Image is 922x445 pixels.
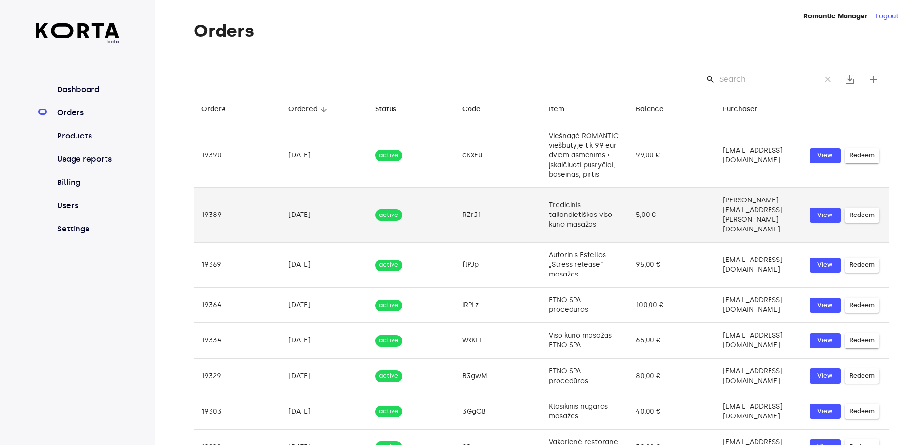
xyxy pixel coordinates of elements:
button: Export [838,68,862,91]
td: Viešnagė ROMANTIC viešbutyje tik 99 eur dviem asmenims + įskaičiuoti pusryčiai, baseinas, pirtis [541,123,628,188]
span: View [815,335,836,346]
td: [EMAIL_ADDRESS][DOMAIN_NAME] [715,288,802,323]
span: active [375,211,402,220]
span: active [375,371,402,381]
span: active [375,151,402,160]
strong: Romantic Manager [803,12,868,20]
td: wxKLI [454,323,542,358]
button: View [810,333,841,348]
div: Status [375,104,396,115]
span: save_alt [844,74,856,85]
div: Ordered [288,104,317,115]
span: arrow_downward [319,105,328,114]
td: cKxEu [454,123,542,188]
button: Redeem [845,404,879,419]
span: View [815,406,836,417]
td: Klasikinis nugaros masažas [541,394,628,429]
span: Status [375,104,409,115]
td: 19369 [194,243,281,288]
button: View [810,298,841,313]
span: Redeem [849,406,875,417]
button: View [810,404,841,419]
button: Redeem [845,333,879,348]
span: Redeem [849,260,875,271]
td: Autorinis Estellos „Stress release“ masažas [541,243,628,288]
button: Redeem [845,148,879,163]
span: View [815,260,836,271]
button: View [810,368,841,384]
td: [EMAIL_ADDRESS][DOMAIN_NAME] [715,323,802,358]
span: View [815,210,836,221]
span: Search [706,75,715,84]
span: active [375,407,402,416]
td: ETNO SPA procedūros [541,288,628,323]
button: Create new gift card [862,68,885,91]
td: [EMAIL_ADDRESS][DOMAIN_NAME] [715,243,802,288]
td: 80,00 € [628,358,715,394]
a: Dashboard [55,84,120,95]
button: Redeem [845,368,879,384]
span: Ordered [288,104,330,115]
span: Redeem [849,150,875,161]
input: Search [719,72,813,87]
img: Korta [36,23,120,38]
a: Billing [55,177,120,188]
span: add [867,74,879,85]
span: Redeem [849,300,875,311]
span: active [375,301,402,310]
td: 40,00 € [628,394,715,429]
button: View [810,258,841,273]
span: beta [36,38,120,45]
button: Logout [876,12,899,21]
button: Redeem [845,208,879,223]
span: Redeem [849,370,875,382]
td: 3GgCB [454,394,542,429]
button: Redeem [845,298,879,313]
div: Item [549,104,564,115]
td: [DATE] [281,394,368,429]
td: Viso kūno masažas ETNO SPA [541,323,628,358]
td: Tradicinis tailandietiškas viso kūno masažas [541,188,628,243]
div: Balance [636,104,664,115]
td: 19364 [194,288,281,323]
button: View [810,208,841,223]
span: Redeem [849,335,875,346]
span: Item [549,104,577,115]
td: B3gwM [454,358,542,394]
a: Orders [55,107,120,119]
span: Redeem [849,210,875,221]
span: View [815,300,836,311]
h1: Orders [194,21,889,41]
td: 100,00 € [628,288,715,323]
span: View [815,150,836,161]
td: 19329 [194,358,281,394]
span: Order# [201,104,238,115]
td: [DATE] [281,323,368,358]
td: [DATE] [281,243,368,288]
button: Redeem [845,258,879,273]
td: [DATE] [281,188,368,243]
td: [DATE] [281,358,368,394]
td: 95,00 € [628,243,715,288]
a: beta [36,23,120,45]
td: [EMAIL_ADDRESS][DOMAIN_NAME] [715,394,802,429]
span: Balance [636,104,676,115]
a: Usage reports [55,153,120,165]
td: [EMAIL_ADDRESS][DOMAIN_NAME] [715,358,802,394]
td: 5,00 € [628,188,715,243]
div: Order# [201,104,226,115]
td: [DATE] [281,288,368,323]
td: flPJp [454,243,542,288]
td: ETNO SPA procedūros [541,358,628,394]
td: RZrJ1 [454,188,542,243]
td: 65,00 € [628,323,715,358]
a: Settings [55,223,120,235]
button: View [810,148,841,163]
td: 19389 [194,188,281,243]
td: 99,00 € [628,123,715,188]
span: Code [462,104,493,115]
